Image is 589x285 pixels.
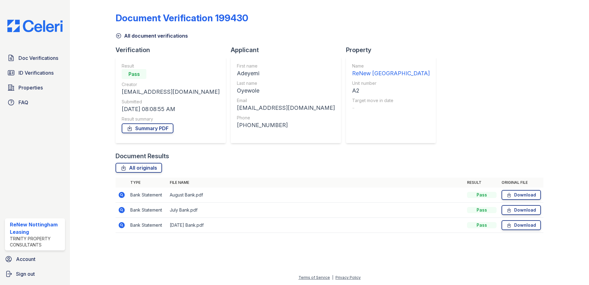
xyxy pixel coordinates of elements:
[128,178,167,188] th: Type
[352,63,430,69] div: Name
[18,84,43,91] span: Properties
[2,20,67,32] img: CE_Logo_Blue-a8612792a0a2168367f1c8372b55b34899dd931a85d93a1a3d3e32e68fde9ad4.png
[237,115,335,121] div: Phone
[352,69,430,78] div: ReNew [GEOGRAPHIC_DATA]
[502,190,541,200] a: Download
[335,275,361,280] a: Privacy Policy
[128,218,167,233] td: Bank Statement
[167,178,465,188] th: File name
[502,205,541,215] a: Download
[128,188,167,203] td: Bank Statement
[467,207,497,213] div: Pass
[167,188,465,203] td: August Bank.pdf
[2,253,67,265] a: Account
[122,123,173,133] a: Summary PDF
[116,12,248,23] div: Document Verification 199430
[352,97,430,104] div: Target move in date
[299,275,330,280] a: Terms of Service
[167,203,465,218] td: July Bank.pdf
[122,99,220,105] div: Submitted
[237,121,335,130] div: [PHONE_NUMBER]
[18,54,58,62] span: Doc Verifications
[237,104,335,112] div: [EMAIL_ADDRESS][DOMAIN_NAME]
[502,220,541,230] a: Download
[18,99,28,106] span: FAQ
[467,222,497,228] div: Pass
[467,192,497,198] div: Pass
[116,152,169,160] div: Document Results
[18,69,54,76] span: ID Verifications
[122,69,146,79] div: Pass
[116,163,162,173] a: All originals
[122,105,220,114] div: [DATE] 08:08:55 AM
[5,96,65,109] a: FAQ
[10,236,63,248] div: Trinity Property Consultants
[352,104,430,112] div: -
[116,46,231,54] div: Verification
[237,86,335,95] div: Oyewole
[2,268,67,280] a: Sign out
[122,81,220,88] div: Creator
[16,270,35,278] span: Sign out
[10,221,63,236] div: ReNew Nottingham Leasing
[122,116,220,122] div: Result summary
[237,80,335,86] div: Last name
[5,67,65,79] a: ID Verifications
[122,63,220,69] div: Result
[332,275,333,280] div: |
[231,46,346,54] div: Applicant
[16,255,35,263] span: Account
[352,63,430,78] a: Name ReNew [GEOGRAPHIC_DATA]
[237,69,335,78] div: Adeyemi
[352,80,430,86] div: Unit number
[116,32,188,39] a: All document verifications
[122,88,220,96] div: [EMAIL_ADDRESS][DOMAIN_NAME]
[128,203,167,218] td: Bank Statement
[167,218,465,233] td: [DATE] Bank.pdf
[499,178,543,188] th: Original file
[465,178,499,188] th: Result
[346,46,441,54] div: Property
[237,97,335,104] div: Email
[352,86,430,95] div: A2
[5,81,65,94] a: Properties
[5,52,65,64] a: Doc Verifications
[237,63,335,69] div: First name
